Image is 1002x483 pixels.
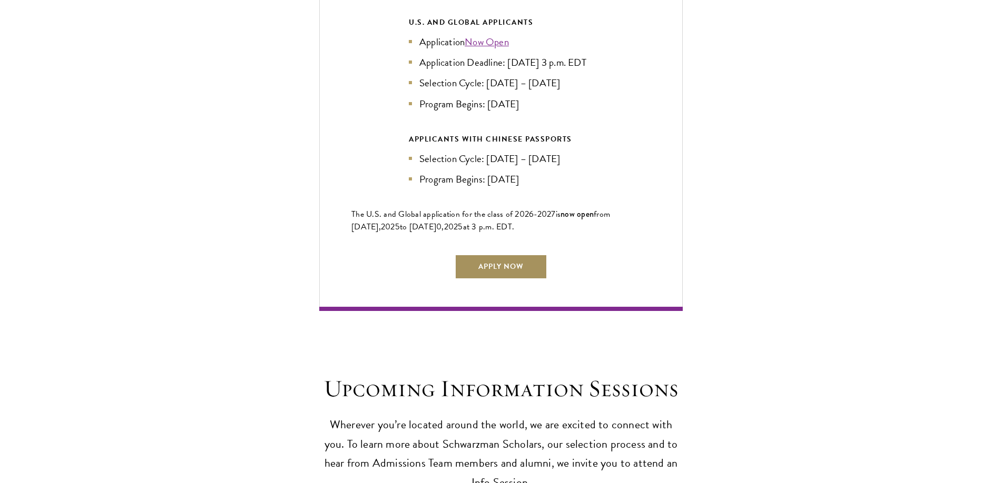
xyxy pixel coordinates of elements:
[458,220,463,233] span: 5
[381,220,395,233] span: 202
[409,96,593,112] li: Program Begins: [DATE]
[465,34,509,49] a: Now Open
[455,254,547,279] a: Apply Now
[551,208,555,220] span: 7
[409,55,593,70] li: Application Deadline: [DATE] 3 p.m. EDT
[463,220,515,233] span: at 3 p.m. EDT.
[556,208,561,220] span: is
[436,220,441,233] span: 0
[409,16,593,29] div: U.S. and Global Applicants
[351,208,610,233] span: from [DATE],
[441,220,444,233] span: ,
[400,220,436,233] span: to [DATE]
[444,220,458,233] span: 202
[534,208,551,220] span: -202
[351,208,529,220] span: The U.S. and Global application for the class of 202
[409,151,593,166] li: Selection Cycle: [DATE] – [DATE]
[409,172,593,187] li: Program Begins: [DATE]
[409,34,593,49] li: Application
[319,374,683,404] h2: Upcoming Information Sessions
[561,208,594,220] span: now open
[409,75,593,90] li: Selection Cycle: [DATE] – [DATE]
[395,220,400,233] span: 5
[529,208,534,220] span: 6
[409,133,593,146] div: APPLICANTS WITH CHINESE PASSPORTS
